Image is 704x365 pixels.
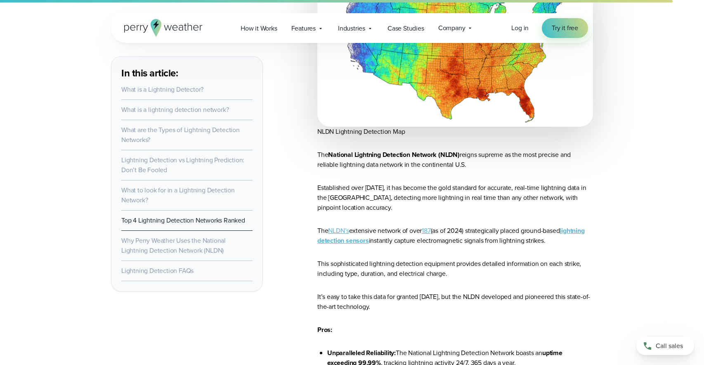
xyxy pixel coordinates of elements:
[656,341,683,351] span: Call sales
[121,216,245,225] a: Top 4 Lightning Detection Networks Ranked
[542,18,588,38] a: Try it free
[234,20,284,37] a: How it Works
[438,23,465,33] span: Company
[121,105,229,114] a: What is a lightning detection network?
[380,20,431,37] a: Case Studies
[422,226,430,235] a: 187
[317,325,332,334] strong: Pros:
[121,236,226,255] a: Why Perry Weather Uses the National Lightning Detection Network (NLDN)
[511,23,529,33] a: Log in
[121,85,203,94] a: What is a Lightning Detector?
[121,266,194,275] a: Lightning Detection FAQs
[317,183,593,213] p: Established over [DATE], it has become the gold standard for accurate, real-time lightning data i...
[317,259,593,279] p: This sophisticated lightning detection equipment provides detailed information on each strike, in...
[636,337,694,355] a: Call sales
[317,226,593,246] p: The extensive network of over (as of 2024) strategically placed ground-based instantly capture el...
[328,226,349,235] a: NLDN’s
[338,24,365,33] span: Industries
[387,24,424,33] span: Case Studies
[241,24,277,33] span: How it Works
[121,125,240,145] a: What are the Types of Lightning Detection Networks?
[291,24,316,33] span: Features
[552,23,578,33] span: Try it free
[317,292,593,312] p: It’s easy to take this data for granted [DATE], but the NLDN developed and pioneered this state-o...
[121,155,244,175] a: Lightning Detection vs Lightning Prediction: Don’t Be Fooled
[317,127,593,137] figcaption: NLDN Lightning Detection Map
[121,185,235,205] a: What to look for in a Lightning Detection Network?
[317,150,593,170] p: The reigns supreme as the most precise and reliable lightning data network in the continental U.S.
[327,348,396,358] strong: Unparalleled Reliability:
[328,150,459,159] strong: National Lightning Detection Network (NLDN)
[317,226,585,245] a: lightning detection sensors
[121,66,253,80] h3: In this article:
